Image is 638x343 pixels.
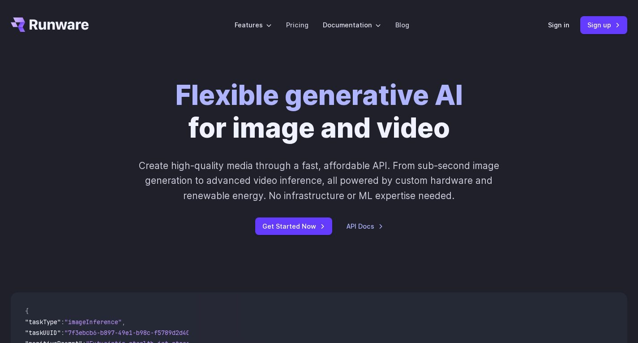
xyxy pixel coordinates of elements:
[323,20,381,30] label: Documentation
[25,329,61,337] span: "taskUUID"
[25,318,61,326] span: "taskType"
[176,78,463,112] strong: Flexible generative AI
[347,221,383,231] a: API Docs
[11,17,89,32] a: Go to /
[580,16,627,34] a: Sign up
[61,329,64,337] span: :
[395,20,409,30] a: Blog
[122,158,516,203] p: Create high-quality media through a fast, affordable API. From sub-second image generation to adv...
[64,318,122,326] span: "imageInference"
[122,318,125,326] span: ,
[176,79,463,144] h1: for image and video
[548,20,569,30] a: Sign in
[64,329,201,337] span: "7f3ebcb6-b897-49e1-b98c-f5789d2d40d7"
[255,217,332,235] a: Get Started Now
[286,20,308,30] a: Pricing
[235,20,272,30] label: Features
[25,307,29,315] span: {
[61,318,64,326] span: :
